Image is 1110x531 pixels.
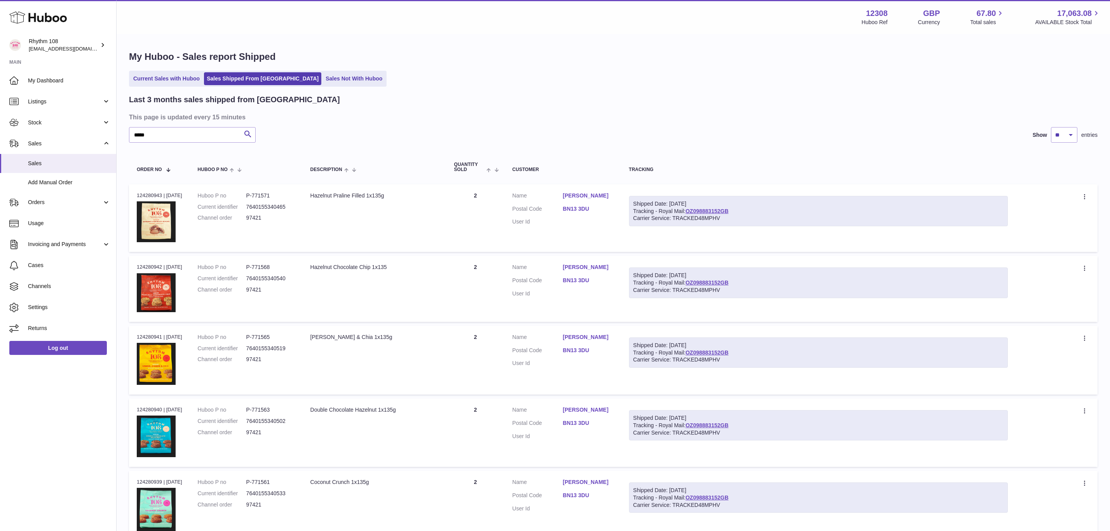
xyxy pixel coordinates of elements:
[246,192,295,199] dd: P-771571
[512,264,563,273] dt: Name
[129,113,1096,121] h3: This page is updated every 15 minutes
[246,406,295,414] dd: P-771563
[198,214,246,222] dt: Channel order
[633,200,1004,208] div: Shipped Date: [DATE]
[28,98,102,105] span: Listings
[246,490,295,497] dd: 7640155340533
[246,334,295,341] dd: P-771565
[198,479,246,486] dt: Huboo P no
[28,220,110,227] span: Usage
[310,167,342,172] span: Description
[137,479,182,486] div: 124280939 | [DATE]
[685,349,728,356] a: OZ098883152GB
[446,256,505,321] td: 2
[970,8,1005,26] a: 67.80 Total sales
[633,487,1004,494] div: Shipped Date: [DATE]
[198,429,246,436] dt: Channel order
[28,140,102,147] span: Sales
[685,279,728,286] a: OZ098883152GB
[198,286,246,293] dt: Channel order
[198,264,246,271] dt: Huboo P no
[629,337,1008,368] div: Tracking - Royal Mail:
[512,406,563,416] dt: Name
[137,343,176,385] img: 123081684746449.jpg
[633,286,1004,294] div: Carrier Service: TRACKED48MPHV
[918,19,940,26] div: Currency
[246,203,295,211] dd: 7640155340465
[198,490,246,497] dt: Current identifier
[28,325,110,332] span: Returns
[1033,131,1047,139] label: Show
[28,262,110,269] span: Cases
[137,201,176,242] img: 123081684746496.jpg
[198,203,246,211] dt: Current identifier
[563,492,613,499] a: BN13 3DU
[563,419,613,427] a: BN13 3DU
[29,45,114,52] span: [EMAIL_ADDRESS][DOMAIN_NAME]
[1035,8,1101,26] a: 17,063.08 AVAILABLE Stock Total
[563,264,613,271] a: [PERSON_NAME]
[454,162,485,172] span: Quantity Sold
[629,267,1008,298] div: Tracking - Royal Mail:
[323,72,385,85] a: Sales Not With Huboo
[310,334,439,341] div: [PERSON_NAME] & Chia 1x135g
[512,290,563,297] dt: User Id
[563,334,613,341] a: [PERSON_NAME]
[137,406,182,413] div: 124280940 | [DATE]
[512,492,563,501] dt: Postal Code
[204,72,321,85] a: Sales Shipped From [GEOGRAPHIC_DATA]
[198,356,246,363] dt: Channel order
[970,19,1005,26] span: Total sales
[633,414,1004,422] div: Shipped Date: [DATE]
[512,167,613,172] div: Customer
[512,419,563,429] dt: Postal Code
[28,160,110,167] span: Sales
[198,167,228,172] span: Huboo P no
[137,416,176,457] img: 123081684746297.jpg
[1081,131,1098,139] span: entries
[246,345,295,352] dd: 7640155340519
[28,199,102,206] span: Orders
[9,39,21,51] img: orders@rhythm108.com
[976,8,996,19] span: 67.80
[923,8,940,19] strong: GBP
[310,406,439,414] div: Double Chocolate Hazelnut 1x135g
[246,264,295,271] dd: P-771568
[629,482,1008,513] div: Tracking - Royal Mail:
[198,501,246,508] dt: Channel order
[512,218,563,225] dt: User Id
[512,192,563,201] dt: Name
[446,184,505,252] td: 2
[685,208,728,214] a: OZ098883152GB
[129,51,1098,63] h1: My Huboo - Sales report Shipped
[633,429,1004,437] div: Carrier Service: TRACKED48MPHV
[512,433,563,440] dt: User Id
[246,479,295,486] dd: P-771561
[563,277,613,284] a: BN13 3DU
[28,119,102,126] span: Stock
[198,417,246,425] dt: Current identifier
[633,501,1004,509] div: Carrier Service: TRACKED48MPHV
[131,72,202,85] a: Current Sales with Huboo
[629,410,1008,441] div: Tracking - Royal Mail:
[512,479,563,488] dt: Name
[633,215,1004,222] div: Carrier Service: TRACKED48MPHV
[246,429,295,436] dd: 97421
[512,334,563,343] dt: Name
[310,264,439,271] div: Hazelnut Chocolate Chip 1x135
[512,277,563,286] dt: Postal Code
[28,241,102,248] span: Invoicing and Payments
[310,192,439,199] div: Hazelnut Praline Filled 1x135g
[198,275,246,282] dt: Current identifier
[28,77,110,84] span: My Dashboard
[685,422,728,428] a: OZ098883152GB
[1035,19,1101,26] span: AVAILABLE Stock Total
[137,264,182,271] div: 124280942 | [DATE]
[246,417,295,425] dd: 7640155340502
[137,167,162,172] span: Order No
[28,179,110,186] span: Add Manual Order
[685,494,728,501] a: OZ098883152GB
[137,334,182,341] div: 124280941 | [DATE]
[1057,8,1092,19] span: 17,063.08
[862,19,888,26] div: Huboo Ref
